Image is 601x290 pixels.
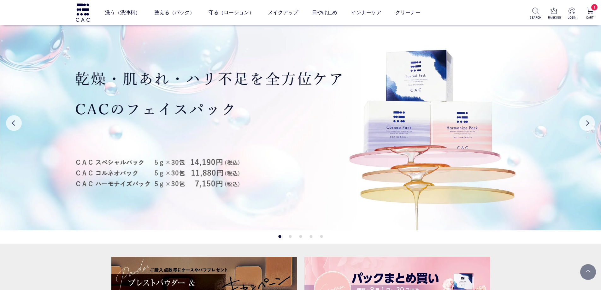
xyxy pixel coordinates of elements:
button: 1 of 5 [278,235,281,238]
button: Previous [6,115,22,131]
button: 3 of 5 [299,235,302,238]
img: logo [75,3,91,21]
button: 5 of 5 [320,235,323,238]
p: CART [584,15,596,20]
a: RANKING [548,8,560,20]
button: 4 of 5 [309,235,312,238]
a: LOGIN [566,8,578,20]
a: SEARCH [530,8,541,20]
a: 1 CART [584,8,596,20]
a: クリーナー [395,4,421,21]
span: 1 [591,4,598,10]
button: 2 of 5 [289,235,292,238]
p: SEARCH [530,15,541,20]
a: 日やけ止め [312,4,337,21]
a: 洗う（洗浄料） [105,4,140,21]
p: RANKING [548,15,560,20]
p: LOGIN [566,15,578,20]
a: 守る（ローション） [209,4,254,21]
a: メイクアップ [268,4,298,21]
button: Next [579,115,595,131]
a: インナーケア [351,4,381,21]
a: 整える（パック） [154,4,195,21]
